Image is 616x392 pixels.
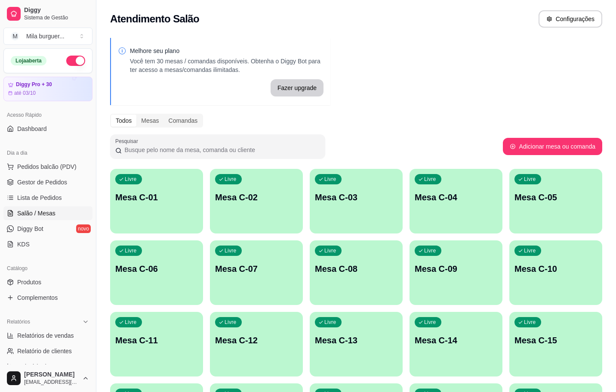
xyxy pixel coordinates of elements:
button: LivreMesa C-15 [509,312,602,376]
p: Mesa C-15 [514,334,597,346]
button: LivreMesa C-07 [210,240,303,305]
p: Mesa C-08 [315,263,397,275]
button: Alterar Status [66,56,85,66]
a: Relatórios de vendas [3,329,92,342]
a: Gestor de Pedidos [3,175,92,189]
p: Livre [324,247,336,254]
button: LivreMesa C-10 [509,240,602,305]
a: Diggy Pro + 30até 03/10 [3,77,92,101]
a: Dashboard [3,122,92,136]
a: Diggy Botnovo [3,222,92,236]
span: Pedidos balcão (PDV) [17,162,77,171]
button: LivreMesa C-01 [110,169,203,233]
button: Adicionar mesa ou comanda [503,138,602,155]
div: Catálogo [3,261,92,275]
button: LivreMesa C-12 [210,312,303,376]
span: Diggy Bot [17,224,43,233]
span: [EMAIL_ADDRESS][DOMAIN_NAME] [24,379,79,386]
a: KDS [3,237,92,251]
p: Mesa C-09 [415,263,497,275]
span: Lista de Pedidos [17,193,62,202]
span: Relatórios de vendas [17,331,74,340]
p: Mesa C-05 [514,191,597,203]
p: Mesa C-04 [415,191,497,203]
p: Mesa C-03 [315,191,397,203]
p: Mesa C-07 [215,263,298,275]
button: LivreMesa C-04 [410,169,502,233]
a: Relatório de clientes [3,344,92,358]
button: LivreMesa C-09 [410,240,502,305]
span: Relatório de clientes [17,347,72,355]
p: Livre [424,176,436,183]
a: DiggySistema de Gestão [3,3,92,24]
button: LivreMesa C-14 [410,312,502,376]
p: Livre [324,176,336,183]
p: Mesa C-14 [415,334,497,346]
p: Mesa C-01 [115,191,198,203]
a: Complementos [3,291,92,305]
span: Sistema de Gestão [24,14,89,21]
span: Gestor de Pedidos [17,178,67,187]
p: Livre [225,176,237,183]
button: LivreMesa C-06 [110,240,203,305]
p: Você tem 30 mesas / comandas disponíveis. Obtenha o Diggy Bot para ter acesso a mesas/comandas il... [130,57,323,74]
article: até 03/10 [14,90,36,96]
button: LivreMesa C-08 [310,240,403,305]
span: Diggy [24,6,89,14]
button: LivreMesa C-13 [310,312,403,376]
span: Relatórios [7,318,30,325]
input: Pesquisar [122,146,320,154]
article: Diggy Pro + 30 [16,81,52,88]
div: Dia a dia [3,146,92,160]
div: Mesas [136,115,163,127]
div: Mila burguer ... [26,32,65,40]
p: Livre [225,319,237,326]
p: Livre [524,319,536,326]
div: Comandas [164,115,203,127]
h2: Atendimento Salão [110,12,199,26]
button: LivreMesa C-05 [509,169,602,233]
p: Livre [125,176,137,183]
div: Loja aberta [11,56,46,65]
span: Dashboard [17,124,47,133]
span: Produtos [17,278,41,286]
span: Relatório de mesas [17,362,69,371]
p: Livre [225,247,237,254]
label: Pesquisar [115,137,141,145]
a: Lista de Pedidos [3,191,92,205]
p: Mesa C-11 [115,334,198,346]
p: Livre [524,247,536,254]
button: Pedidos balcão (PDV) [3,160,92,174]
p: Livre [524,176,536,183]
span: Complementos [17,293,58,302]
button: Configurações [539,10,602,28]
span: KDS [17,240,30,249]
span: [PERSON_NAME] [24,371,79,379]
p: Mesa C-13 [315,334,397,346]
div: Acesso Rápido [3,108,92,122]
button: LivreMesa C-03 [310,169,403,233]
div: Todos [111,115,136,127]
span: Salão / Mesas [17,209,55,218]
p: Livre [424,247,436,254]
a: Relatório de mesas [3,360,92,373]
p: Mesa C-12 [215,334,298,346]
button: LivreMesa C-11 [110,312,203,376]
button: [PERSON_NAME][EMAIL_ADDRESS][DOMAIN_NAME] [3,368,92,389]
a: Salão / Mesas [3,206,92,220]
button: LivreMesa C-02 [210,169,303,233]
p: Livre [324,319,336,326]
p: Melhore seu plano [130,47,323,55]
p: Livre [125,319,137,326]
p: Mesa C-10 [514,263,597,275]
p: Livre [125,247,137,254]
button: Fazer upgrade [271,79,323,96]
a: Produtos [3,275,92,289]
p: Livre [424,319,436,326]
p: Mesa C-02 [215,191,298,203]
button: Select a team [3,28,92,45]
span: M [11,32,19,40]
p: Mesa C-06 [115,263,198,275]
